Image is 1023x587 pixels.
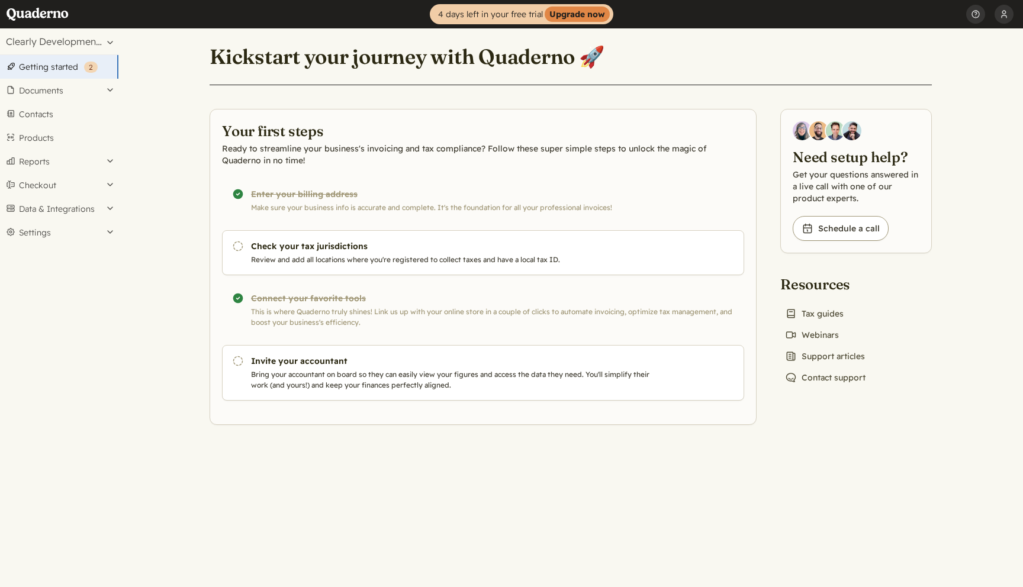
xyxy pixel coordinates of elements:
[251,240,655,252] h3: Check your tax jurisdictions
[780,369,870,386] a: Contact support
[793,216,889,241] a: Schedule a call
[210,44,604,70] h1: Kickstart your journey with Quaderno 🚀
[251,369,655,391] p: Bring your accountant on board so they can easily view your figures and access the data they need...
[793,147,919,166] h2: Need setup help?
[826,121,845,140] img: Ivo Oltmans, Business Developer at Quaderno
[430,4,613,24] a: 4 days left in your free trialUpgrade now
[780,348,870,365] a: Support articles
[793,169,919,204] p: Get your questions answered in a live call with one of our product experts.
[251,254,655,265] p: Review and add all locations where you're registered to collect taxes and have a local tax ID.
[222,230,744,275] a: Check your tax jurisdictions Review and add all locations where you're registered to collect taxe...
[780,305,848,322] a: Tax guides
[793,121,812,140] img: Diana Carrasco, Account Executive at Quaderno
[222,121,744,140] h2: Your first steps
[545,7,610,22] strong: Upgrade now
[780,327,844,343] a: Webinars
[251,355,655,367] h3: Invite your accountant
[809,121,828,140] img: Jairo Fumero, Account Executive at Quaderno
[222,143,744,166] p: Ready to streamline your business's invoicing and tax compliance? Follow these super simple steps...
[842,121,861,140] img: Javier Rubio, DevRel at Quaderno
[780,275,870,293] h2: Resources
[89,63,93,72] span: 2
[222,345,744,401] a: Invite your accountant Bring your accountant on board so they can easily view your figures and ac...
